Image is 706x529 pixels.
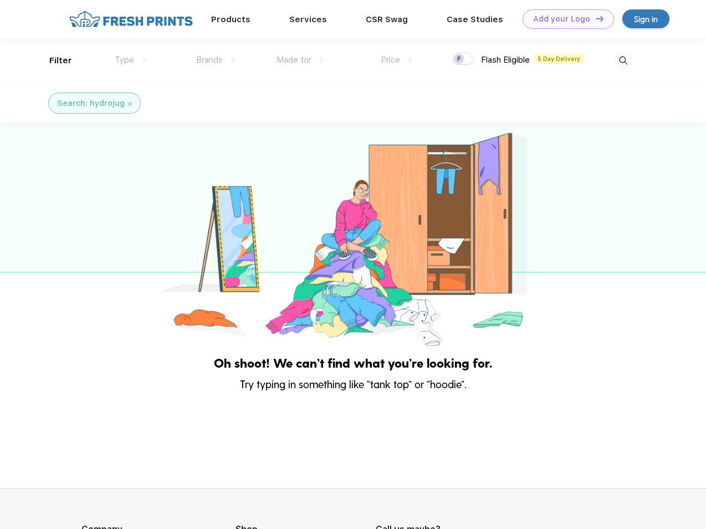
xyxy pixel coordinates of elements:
[231,57,235,63] img: dropdown.png
[408,57,412,63] img: dropdown.png
[320,57,324,63] img: dropdown.png
[481,55,530,65] span: Flash Eligible
[57,98,125,109] div: Search: hydrojug
[49,54,72,67] div: Filter
[533,14,590,24] div: Add your Logo
[534,54,584,64] span: 5 Day Delivery
[66,9,196,29] img: fo%20logo%202.webp
[277,55,311,65] span: Made for
[128,102,132,106] img: filter_cancel.svg
[622,9,669,28] a: Sign in
[634,13,658,26] div: Sign in
[211,14,250,24] a: Products
[196,55,223,65] span: Brands
[142,57,146,63] img: dropdown.png
[115,55,134,65] span: Type
[614,52,632,70] img: desktop_search.svg
[381,55,400,65] span: Price
[596,16,603,22] img: DT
